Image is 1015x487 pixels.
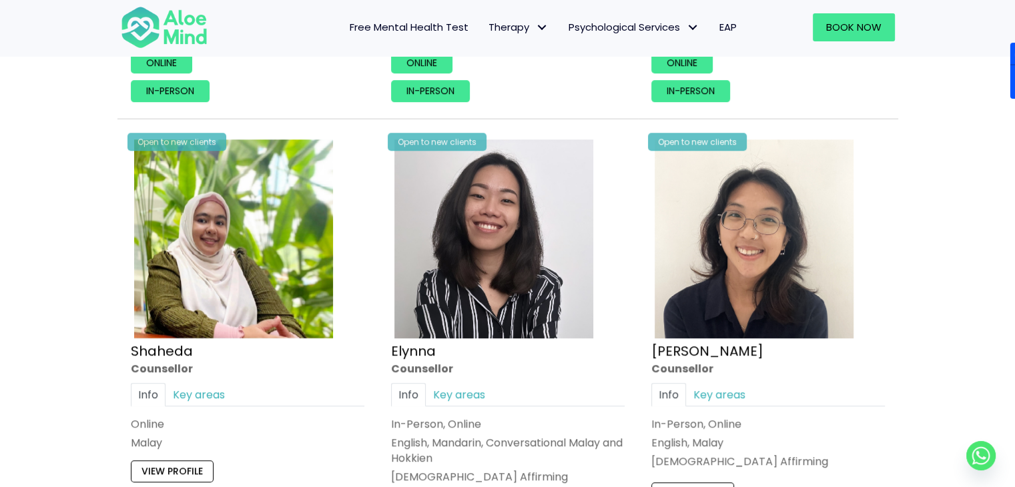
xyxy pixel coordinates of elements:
a: Info [131,383,165,406]
span: Therapy [488,20,549,34]
div: Counsellor [131,361,364,376]
a: View profile [131,461,214,482]
p: Malay [131,435,364,450]
a: [PERSON_NAME] [651,342,763,360]
div: Open to new clients [648,133,747,151]
a: In-person [391,80,470,101]
span: Psychological Services: submenu [683,18,703,37]
span: Therapy: submenu [533,18,552,37]
img: Aloe mind Logo [121,5,208,49]
a: Key areas [686,383,753,406]
div: Open to new clients [388,133,486,151]
span: Free Mental Health Test [350,20,468,34]
div: [DEMOGRAPHIC_DATA] Affirming [391,470,625,485]
nav: Menu [225,13,747,41]
div: Counsellor [651,361,885,376]
a: In-person [651,80,730,101]
a: Online [391,52,452,73]
a: TherapyTherapy: submenu [478,13,559,41]
div: Open to new clients [127,133,226,151]
a: EAP [709,13,747,41]
a: Psychological ServicesPsychological Services: submenu [559,13,709,41]
div: In-Person, Online [651,416,885,432]
a: Info [391,383,426,406]
div: Counsellor [391,361,625,376]
div: In-Person, Online [391,416,625,432]
div: [DEMOGRAPHIC_DATA] Affirming [651,454,885,470]
img: Shaheda Counsellor [134,139,333,338]
a: Shaheda [131,342,193,360]
img: Emelyne Counsellor [655,139,854,338]
p: English, Mandarin, Conversational Malay and Hokkien [391,435,625,466]
a: Free Mental Health Test [340,13,478,41]
a: Elynna [391,342,436,360]
span: Psychological Services [569,20,699,34]
span: Book Now [826,20,882,34]
a: Info [651,383,686,406]
p: English, Malay [651,435,885,450]
a: Key areas [426,383,492,406]
a: Book Now [813,13,895,41]
a: In-person [131,80,210,101]
span: EAP [719,20,737,34]
a: Whatsapp [966,441,996,470]
a: Online [651,52,713,73]
div: Online [131,416,364,432]
a: Online [131,52,192,73]
img: Elynna Counsellor [394,139,593,338]
a: Key areas [165,383,232,406]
